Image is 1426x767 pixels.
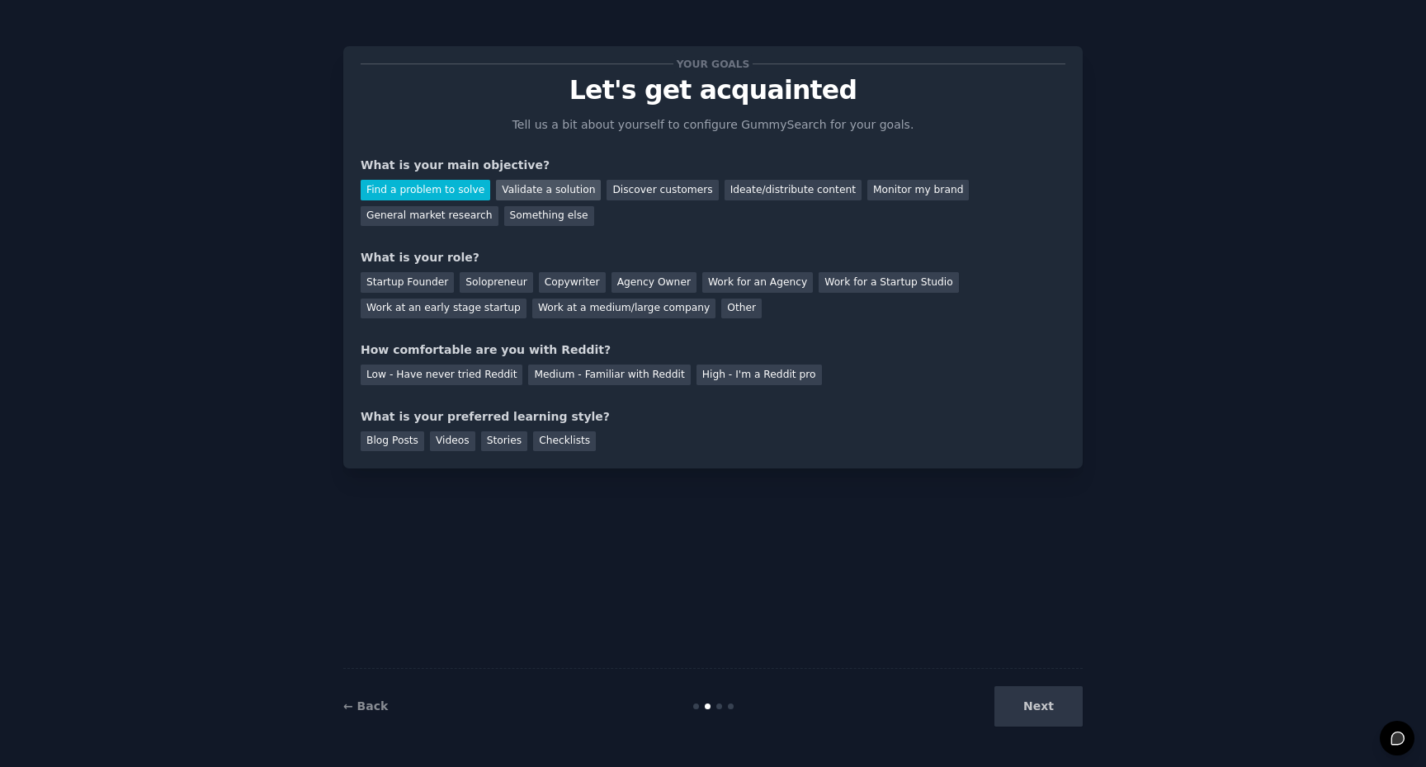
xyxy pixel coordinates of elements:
[725,180,862,200] div: Ideate/distribute content
[702,272,813,293] div: Work for an Agency
[361,157,1065,174] div: What is your main objective?
[696,365,822,385] div: High - I'm a Reddit pro
[460,272,532,293] div: Solopreneur
[611,272,696,293] div: Agency Owner
[481,431,527,452] div: Stories
[867,180,969,200] div: Monitor my brand
[343,699,388,713] a: ← Back
[361,76,1065,105] p: Let's get acquainted
[819,272,958,293] div: Work for a Startup Studio
[361,206,498,227] div: General market research
[430,431,475,452] div: Videos
[361,365,522,385] div: Low - Have never tried Reddit
[505,116,921,134] p: Tell us a bit about yourself to configure GummySearch for your goals.
[532,299,715,319] div: Work at a medium/large company
[539,272,606,293] div: Copywriter
[504,206,594,227] div: Something else
[361,341,1065,359] div: How comfortable are you with Reddit?
[607,180,718,200] div: Discover customers
[496,180,601,200] div: Validate a solution
[721,299,762,319] div: Other
[361,408,1065,426] div: What is your preferred learning style?
[528,365,690,385] div: Medium - Familiar with Reddit
[361,249,1065,266] div: What is your role?
[361,180,490,200] div: Find a problem to solve
[361,299,526,319] div: Work at an early stage startup
[361,272,454,293] div: Startup Founder
[361,431,424,452] div: Blog Posts
[533,431,596,452] div: Checklists
[673,55,753,73] span: Your goals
